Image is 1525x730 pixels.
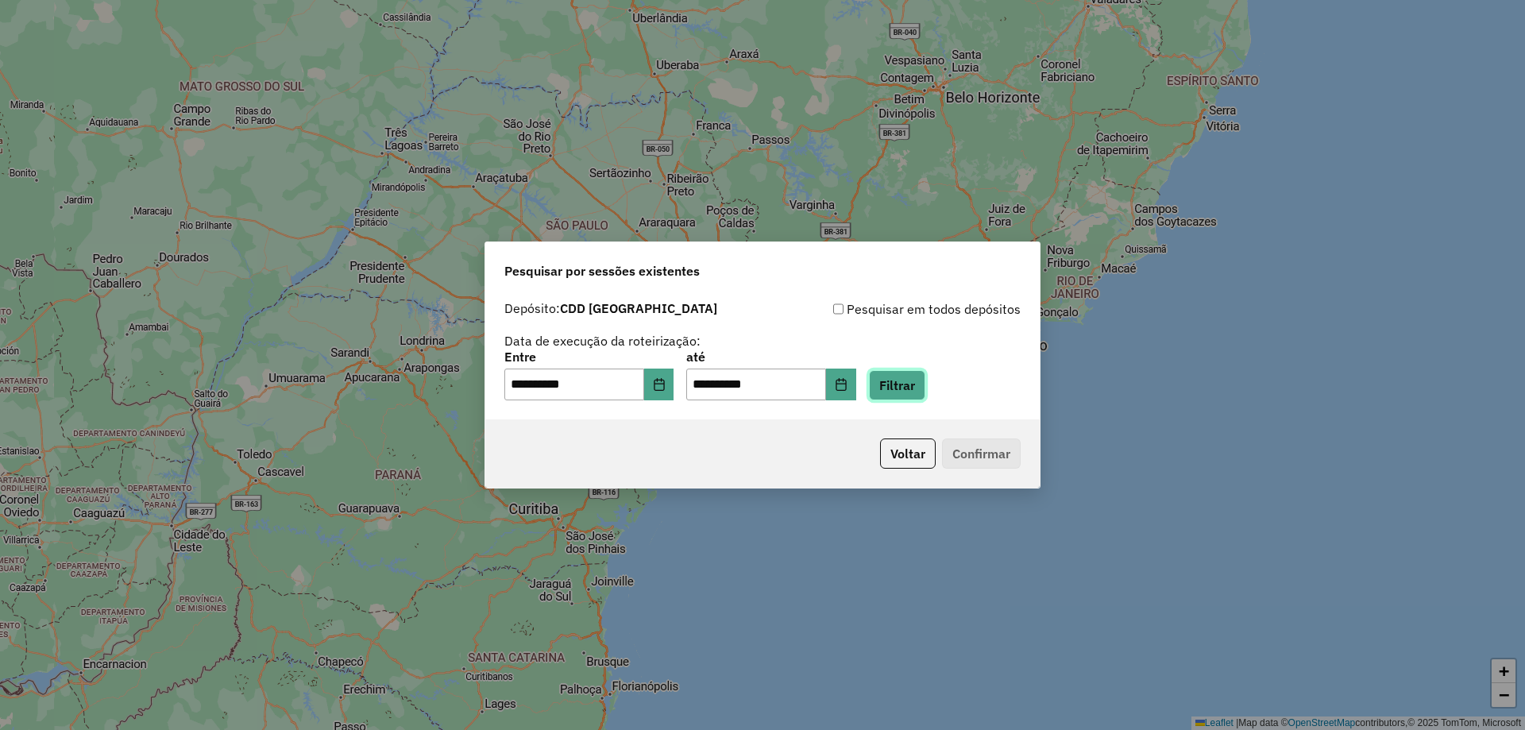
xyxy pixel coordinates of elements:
[560,300,717,316] strong: CDD [GEOGRAPHIC_DATA]
[826,369,856,400] button: Choose Date
[504,261,700,280] span: Pesquisar por sessões existentes
[504,299,717,318] label: Depósito:
[644,369,674,400] button: Choose Date
[686,347,855,366] label: até
[504,347,674,366] label: Entre
[504,331,701,350] label: Data de execução da roteirização:
[880,438,936,469] button: Voltar
[762,299,1021,319] div: Pesquisar em todos depósitos
[869,370,925,400] button: Filtrar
